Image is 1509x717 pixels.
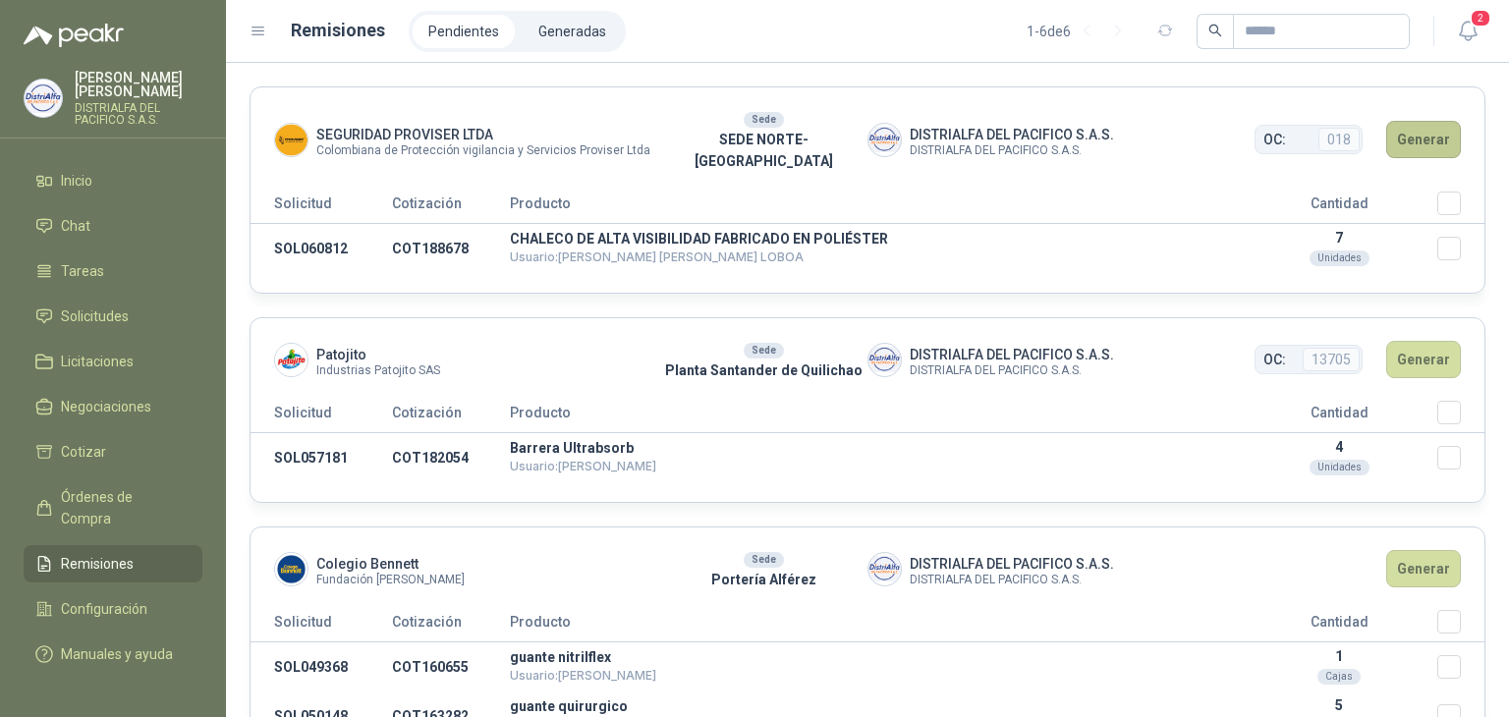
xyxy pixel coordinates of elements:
[61,351,134,372] span: Licitaciones
[251,192,392,224] th: Solicitud
[510,459,656,473] span: Usuario: [PERSON_NAME]
[910,124,1114,145] span: DISTRIALFA DEL PACIFICO S.A.S.
[1437,610,1484,642] th: Seleccionar/deseleccionar
[510,699,1241,713] p: guante quirurgico
[75,71,202,98] p: [PERSON_NAME] [PERSON_NAME]
[1437,642,1484,692] td: Seleccionar/deseleccionar
[24,590,202,628] a: Configuración
[1386,121,1461,158] button: Generar
[392,433,510,483] td: COT182054
[1241,401,1437,433] th: Cantidad
[392,610,510,642] th: Cotización
[510,610,1241,642] th: Producto
[744,343,784,358] div: Sede
[510,232,1241,246] p: CHALECO DE ALTA VISIBILIDAD FABRICADO EN POLIÉSTER
[61,305,129,327] span: Solicitudes
[316,575,465,585] span: Fundación [PERSON_NAME]
[1437,401,1484,433] th: Seleccionar/deseleccionar
[291,17,385,44] h1: Remisiones
[251,401,392,433] th: Solicitud
[61,170,92,192] span: Inicio
[1310,460,1369,475] div: Unidades
[75,102,202,126] p: DISTRIALFA DEL PACIFICO S.A.S.
[316,553,465,575] span: Colegio Bennett
[523,15,622,48] a: Generadas
[61,260,104,282] span: Tareas
[660,359,867,381] p: Planta Santander de Quilichao
[251,610,392,642] th: Solicitud
[316,145,650,156] span: Colombiana de Protección vigilancia y Servicios Proviser Ltda
[24,388,202,425] a: Negociaciones
[1263,129,1286,150] span: OC:
[1241,697,1437,713] p: 5
[24,433,202,470] a: Cotizar
[660,129,867,172] p: SEDE NORTE-[GEOGRAPHIC_DATA]
[744,552,784,568] div: Sede
[1437,433,1484,483] td: Seleccionar/deseleccionar
[510,401,1241,433] th: Producto
[660,569,867,590] p: Portería Alférez
[910,145,1114,156] span: DISTRIALFA DEL PACIFICO S.A.S.
[251,224,392,274] td: SOL060812
[868,124,901,156] img: Company Logo
[868,344,901,376] img: Company Logo
[61,441,106,463] span: Cotizar
[1263,349,1286,370] span: OC:
[61,598,147,620] span: Configuración
[24,24,124,47] img: Logo peakr
[392,642,510,692] td: COT160655
[392,192,510,224] th: Cotización
[910,344,1114,365] span: DISTRIALFA DEL PACIFICO S.A.S.
[1241,192,1437,224] th: Cantidad
[61,215,90,237] span: Chat
[1317,669,1361,685] div: Cajas
[1450,14,1485,49] button: 2
[251,642,392,692] td: SOL049368
[316,124,650,145] span: SEGURIDAD PROVISER LTDA
[910,575,1114,585] span: DISTRIALFA DEL PACIFICO S.A.S.
[24,298,202,335] a: Solicitudes
[24,207,202,245] a: Chat
[1386,550,1461,587] button: Generar
[251,433,392,483] td: SOL057181
[1437,192,1484,224] th: Seleccionar/deseleccionar
[392,401,510,433] th: Cotización
[24,252,202,290] a: Tareas
[275,124,307,156] img: Company Logo
[61,553,134,575] span: Remisiones
[744,112,784,128] div: Sede
[1470,9,1491,28] span: 2
[1241,439,1437,455] p: 4
[510,249,804,264] span: Usuario: [PERSON_NAME] [PERSON_NAME] LOBOA
[24,343,202,380] a: Licitaciones
[1241,610,1437,642] th: Cantidad
[868,553,901,585] img: Company Logo
[910,553,1114,575] span: DISTRIALFA DEL PACIFICO S.A.S.
[275,553,307,585] img: Company Logo
[316,344,440,365] span: Patojito
[24,545,202,582] a: Remisiones
[1241,648,1437,664] p: 1
[1208,24,1222,37] span: search
[61,396,151,417] span: Negociaciones
[24,478,202,537] a: Órdenes de Compra
[316,365,440,376] span: Industrias Patojito SAS
[1303,348,1360,371] span: 13705
[510,650,1241,664] p: guante nitrilflex
[61,643,173,665] span: Manuales y ayuda
[392,224,510,274] td: COT188678
[25,80,62,117] img: Company Logo
[413,15,515,48] a: Pendientes
[1241,230,1437,246] p: 7
[275,344,307,376] img: Company Logo
[1318,128,1360,151] span: 018
[61,486,184,529] span: Órdenes de Compra
[24,635,202,673] a: Manuales y ayuda
[1437,224,1484,274] td: Seleccionar/deseleccionar
[510,192,1241,224] th: Producto
[1027,16,1134,47] div: 1 - 6 de 6
[1310,250,1369,266] div: Unidades
[910,365,1114,376] span: DISTRIALFA DEL PACIFICO S.A.S.
[24,162,202,199] a: Inicio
